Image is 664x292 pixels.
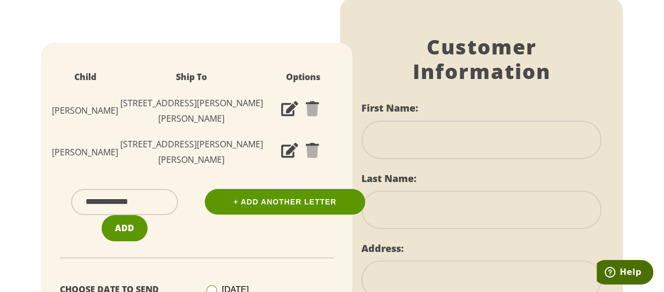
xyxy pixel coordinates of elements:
[52,131,118,173] td: [PERSON_NAME]
[361,35,601,83] h1: Customer Information
[118,131,265,173] td: [STREET_ADDRESS][PERSON_NAME][PERSON_NAME]
[118,64,265,90] th: Ship To
[205,189,365,215] a: + Add Another Letter
[361,101,418,114] label: First Name:
[52,90,118,132] td: [PERSON_NAME]
[265,64,342,90] th: Options
[361,172,416,185] label: Last Name:
[118,90,265,132] td: [STREET_ADDRESS][PERSON_NAME][PERSON_NAME]
[597,260,653,287] iframe: Opens a widget where you can find more information
[361,242,404,255] label: Address:
[52,64,118,90] th: Child
[115,222,134,234] span: Add
[102,215,148,241] button: Add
